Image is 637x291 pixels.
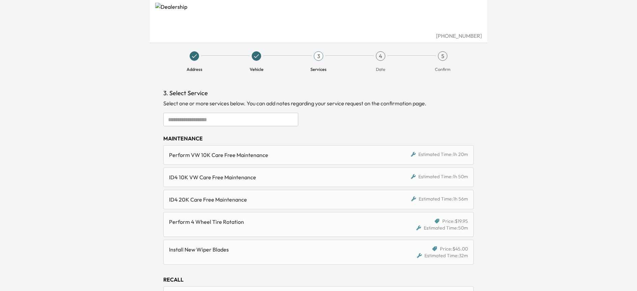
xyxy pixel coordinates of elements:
div: Estimated Time: 1h 56m [411,195,468,202]
div: Estimated Time: 32m [417,252,468,259]
div: 5 [438,51,447,61]
div: Estimated Time: 1h 20m [411,151,468,158]
div: Estimated Time: 50m [416,224,468,231]
span: Address [187,66,202,72]
span: Date [376,66,385,72]
div: ID4 20K Care Free Maintenance [169,195,388,204]
div: Perform VW 10K Care Free Maintenance [169,151,388,159]
div: Perform 4 Wheel Tire Rotation [169,218,388,226]
div: Estimated Time: 1h 50m [411,173,468,180]
img: Dealership [155,3,482,32]
div: ID4 10K VW Care Free Maintenance [169,173,388,181]
span: Price: $19.95 [442,218,468,224]
div: MAINTENANCE [163,134,474,142]
div: 3 [314,51,323,61]
div: 4 [376,51,385,61]
div: RECALL [163,275,474,284]
span: Confirm [435,66,450,72]
span: Vehicle [250,66,264,72]
div: [PHONE_NUMBER] [155,32,482,40]
div: Install New Wiper Blades [169,245,388,254]
span: Price: $45.00 [440,245,468,252]
div: Select one or more services below. You can add notes regarding your service request on the confir... [163,99,474,107]
span: Services [310,66,327,72]
h1: 3. Select Service [163,88,474,98]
